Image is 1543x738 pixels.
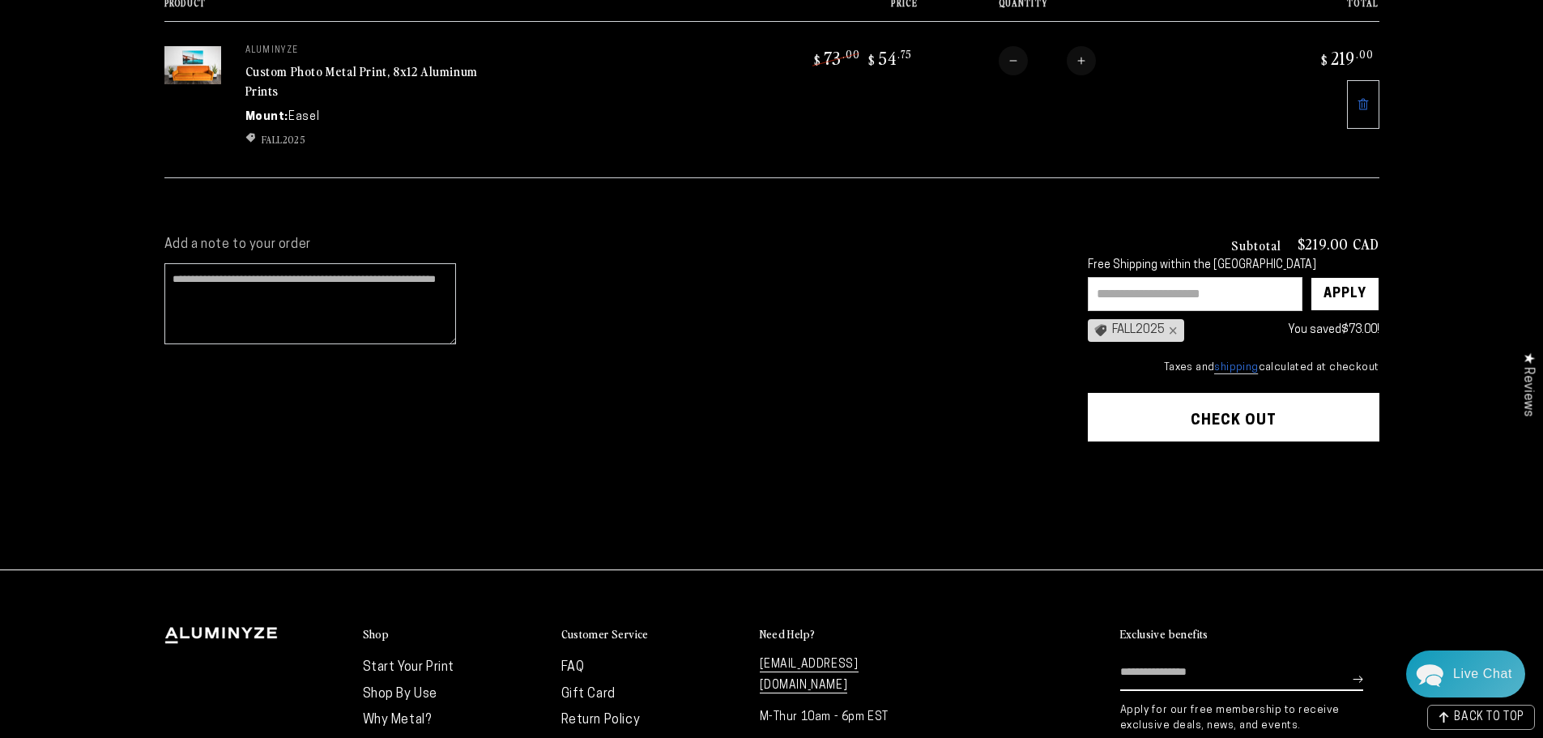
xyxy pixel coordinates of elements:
[1028,46,1067,75] input: Quantity for Custom Photo Metal Print, 8x12 Aluminum Prints
[1323,278,1366,310] div: Apply
[1406,651,1525,697] div: Chat widget toggle
[868,52,876,68] span: $
[1120,703,1379,732] p: Apply for our free membership to receive exclusive deals, news, and events.
[245,46,488,56] p: aluminyze
[1231,238,1281,251] h3: Subtotal
[245,132,488,147] li: FALL2025
[245,62,478,100] a: Custom Photo Metal Print, 8x12 Aluminum Prints
[561,714,641,727] a: Return Policy
[561,627,649,642] h2: Customer Service
[245,109,289,126] dt: Mount:
[164,237,1055,254] label: Add a note to your order
[814,52,821,68] span: $
[1356,47,1374,61] sup: .00
[1341,324,1377,336] span: $73.00
[288,109,319,126] dd: Easel
[1454,712,1524,723] span: BACK TO TOP
[1298,237,1379,251] p: $219.00 CAD
[1353,655,1363,703] button: Subscribe
[897,47,912,61] sup: .75
[760,627,942,642] summary: Need Help?
[760,659,859,693] a: [EMAIL_ADDRESS][DOMAIN_NAME]
[1192,320,1379,340] div: You saved !
[1321,52,1328,68] span: $
[1347,80,1379,129] a: Remove Custom Photo Metal Print, 8x12 Aluminum Prints - Easel / None
[1120,627,1208,642] h2: Exclusive benefits
[1120,627,1379,642] summary: Exclusive benefits
[561,661,585,674] a: FAQ
[760,627,816,642] h2: Need Help?
[842,47,860,61] sup: .00
[363,714,432,727] a: Why Metal?
[363,688,438,701] a: Shop By Use
[363,627,390,642] h2: Shop
[1214,362,1258,374] a: shipping
[1088,319,1184,342] div: FALL2025
[812,46,860,69] bdi: 73
[561,627,744,642] summary: Customer Service
[363,627,545,642] summary: Shop
[1319,46,1374,69] bdi: 219
[866,46,912,69] bdi: 54
[1453,651,1512,697] div: Contact Us Directly
[561,688,616,701] a: Gift Card
[363,661,455,674] a: Start Your Print
[1088,259,1379,273] div: Free Shipping within the [GEOGRAPHIC_DATA]
[164,46,221,84] img: Custom Photo Metal Print, 8x12 Aluminum Prints - Easel / None
[760,707,942,727] p: M-Thur 10am - 6pm EST
[245,132,488,147] ul: Discount
[1088,360,1379,376] small: Taxes and calculated at checkout
[1088,473,1379,509] iframe: PayPal-paypal
[1512,339,1543,429] div: Click to open Judge.me floating reviews tab
[1165,324,1178,337] div: ×
[1088,393,1379,442] button: Check out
